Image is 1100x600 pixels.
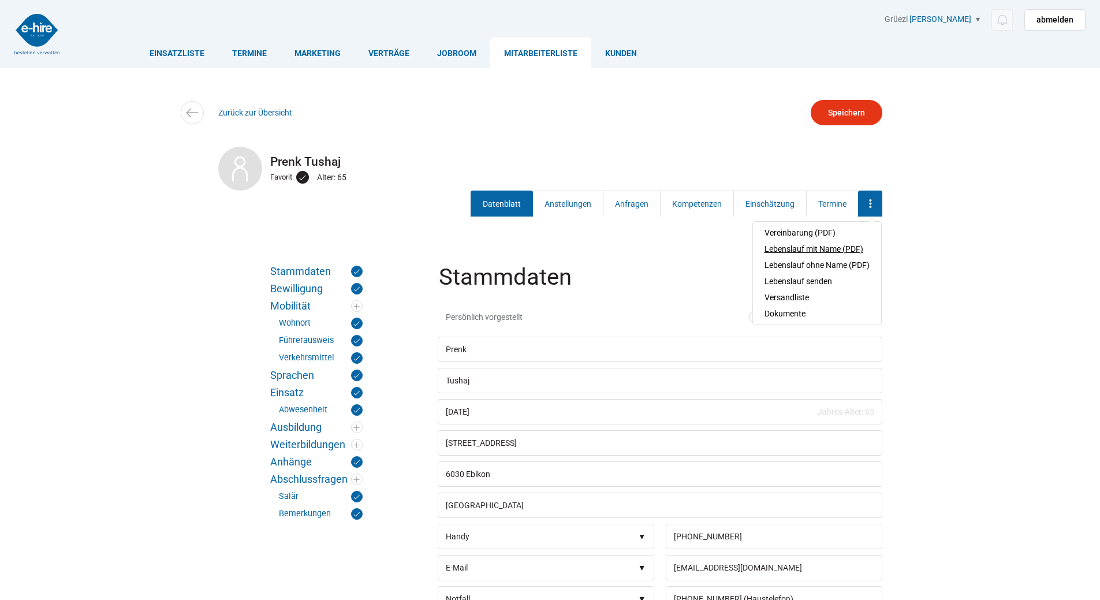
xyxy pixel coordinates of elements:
img: icon-arrow-left.svg [184,105,200,121]
a: Anstellungen [532,191,603,217]
a: Lebenslauf ohne Name (PDF) [765,257,870,273]
legend: Stammdaten [438,266,885,303]
input: Vorname [438,337,882,362]
a: Kunden [591,38,651,68]
a: abmelden [1024,9,1086,31]
img: icon-notification.svg [995,13,1009,27]
a: Marketing [281,38,355,68]
a: Wohnort [279,318,363,329]
input: Land [438,493,882,518]
img: logo2.png [14,14,59,54]
a: Mobilität [270,300,363,312]
a: Dokumente [765,305,870,322]
a: Vereinbarung (PDF) [765,225,870,241]
a: Abschlussfragen [270,474,363,485]
input: Geburtsdatum [438,399,882,424]
a: Lebenslauf senden [765,273,870,289]
a: Kompetenzen [660,191,734,217]
a: Sprachen [270,370,363,381]
a: Verkehrsmittel [279,352,363,364]
a: Stammdaten [270,266,363,277]
input: PLZ/Ort [438,461,882,487]
span: Persönlich vorgestellt [446,311,587,323]
a: Zurück zur Übersicht [218,108,292,117]
a: Jobroom [423,38,490,68]
input: Nachname [438,368,882,393]
a: Mitarbeiterliste [490,38,591,68]
input: Nummer [666,555,882,580]
a: Führerausweis [279,335,363,346]
a: Bemerkungen [279,508,363,520]
a: Anhänge [270,456,363,468]
a: Weiterbildungen [270,439,363,450]
a: Ausbildung [270,422,363,433]
a: Anfragen [603,191,661,217]
a: [PERSON_NAME] [909,14,971,24]
a: Versandliste [765,289,870,305]
a: Lebenslauf mit Name (PDF) [765,241,870,257]
a: Einsatz [270,387,363,398]
a: Termine [218,38,281,68]
input: Speichern [811,100,882,125]
input: Strasse / CO. Adresse [438,430,882,456]
div: Grüezi [885,14,1086,31]
a: Abwesenheit [279,404,363,416]
a: Einschätzung [733,191,807,217]
h2: Prenk Tushaj [218,155,882,169]
a: Bewilligung [270,283,363,295]
a: Termine [806,191,859,217]
input: Nummer [666,524,882,549]
a: Verträge [355,38,423,68]
label: Nein [750,311,782,323]
div: Alter: 65 [317,170,349,185]
a: Datenblatt [471,191,533,217]
a: Einsatzliste [136,38,218,68]
a: Salär [279,491,363,502]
